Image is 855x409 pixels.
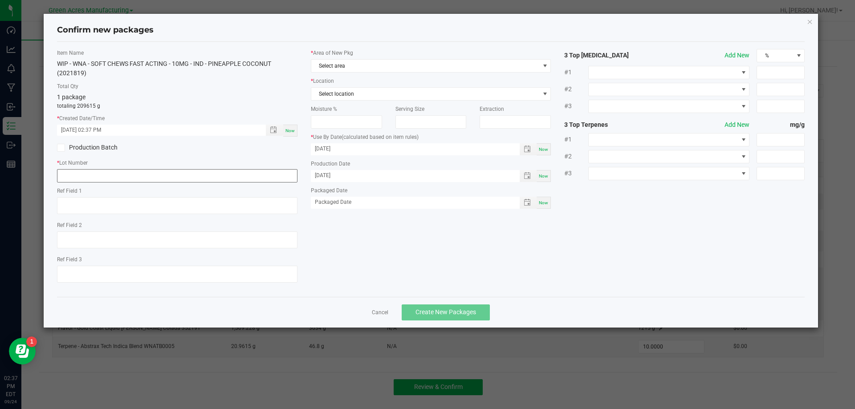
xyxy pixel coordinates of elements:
[564,68,588,77] span: #1
[311,105,382,113] label: Moisture %
[520,143,537,155] span: Toggle popup
[57,221,297,229] label: Ref Field 2
[57,24,805,36] h4: Confirm new packages
[57,114,297,122] label: Created Date/Time
[564,135,588,144] span: #1
[266,125,283,136] span: Toggle popup
[57,102,297,110] p: totaling 209615 g
[9,338,36,364] iframe: Resource center
[564,120,660,130] strong: 3 Top Terpenes
[311,133,551,141] label: Use By Date
[372,309,388,316] a: Cancel
[311,77,551,85] label: Location
[539,200,548,205] span: Now
[342,134,419,140] span: (calculated based on item rules)
[564,85,588,94] span: #2
[757,49,793,62] span: %
[564,51,660,60] strong: 3 Top [MEDICAL_DATA]
[311,87,551,101] span: NO DATA FOUND
[57,59,297,78] div: WIP - WNA - SOFT CHEWS FAST ACTING - 10MG - IND - PINEAPPLE COCONUT (2021819)
[395,105,467,113] label: Serving Size
[311,197,510,208] input: Packaged Date
[57,143,171,152] label: Production Batch
[564,169,588,178] span: #3
[285,128,295,133] span: Now
[415,308,476,316] span: Create New Packages
[564,101,588,111] span: #3
[480,105,551,113] label: Extraction
[725,120,749,130] button: Add New
[757,120,805,130] strong: mg/g
[311,170,510,181] input: Production Date
[311,186,551,194] label: Packaged Date
[311,60,540,72] span: Select area
[57,82,297,90] label: Total Qty
[57,255,297,263] label: Ref Field 3
[57,125,256,136] input: Created Datetime
[57,49,297,57] label: Item Name
[311,160,551,168] label: Production Date
[311,49,551,57] label: Area of New Pkg
[539,174,548,178] span: Now
[26,336,37,347] iframe: Resource center unread badge
[564,152,588,161] span: #2
[539,147,548,152] span: Now
[402,304,490,320] button: Create New Packages
[57,93,85,101] span: 1 package
[311,88,540,100] span: Select location
[725,51,749,60] button: Add New
[57,159,297,167] label: Lot Number
[57,187,297,195] label: Ref Field 1
[520,197,537,209] span: Toggle popup
[520,170,537,182] span: Toggle popup
[311,143,510,154] input: Use By Date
